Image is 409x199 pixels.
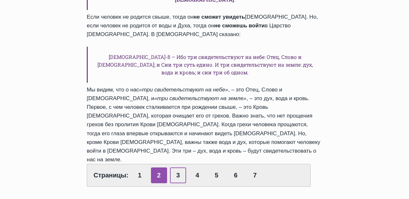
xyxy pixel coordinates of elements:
a: 3 [170,167,186,183]
em: три свидетельствуют на небе [142,87,225,93]
a: 5 [208,167,224,183]
a: 1 [132,167,148,183]
div: Страницы: [87,164,311,187]
em: « [154,95,157,101]
strong: не сможешь войти [214,23,265,29]
strong: увидеть [223,14,245,20]
a: 4 [189,167,205,183]
a: 7 [247,167,263,183]
h6: [DEMOGRAPHIC_DATA]-8 – Ибо три свидетельствуют на небе: Отец, Слово и [DEMOGRAPHIC_DATA]; и Сии т... [87,47,322,83]
em: три свидетельствуют на земле [157,95,244,101]
em: « [139,87,142,93]
em: » [244,95,246,101]
span: 2 [151,167,167,183]
a: 6 [228,167,244,183]
em: » [225,87,228,93]
strong: не сможет [194,14,221,20]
